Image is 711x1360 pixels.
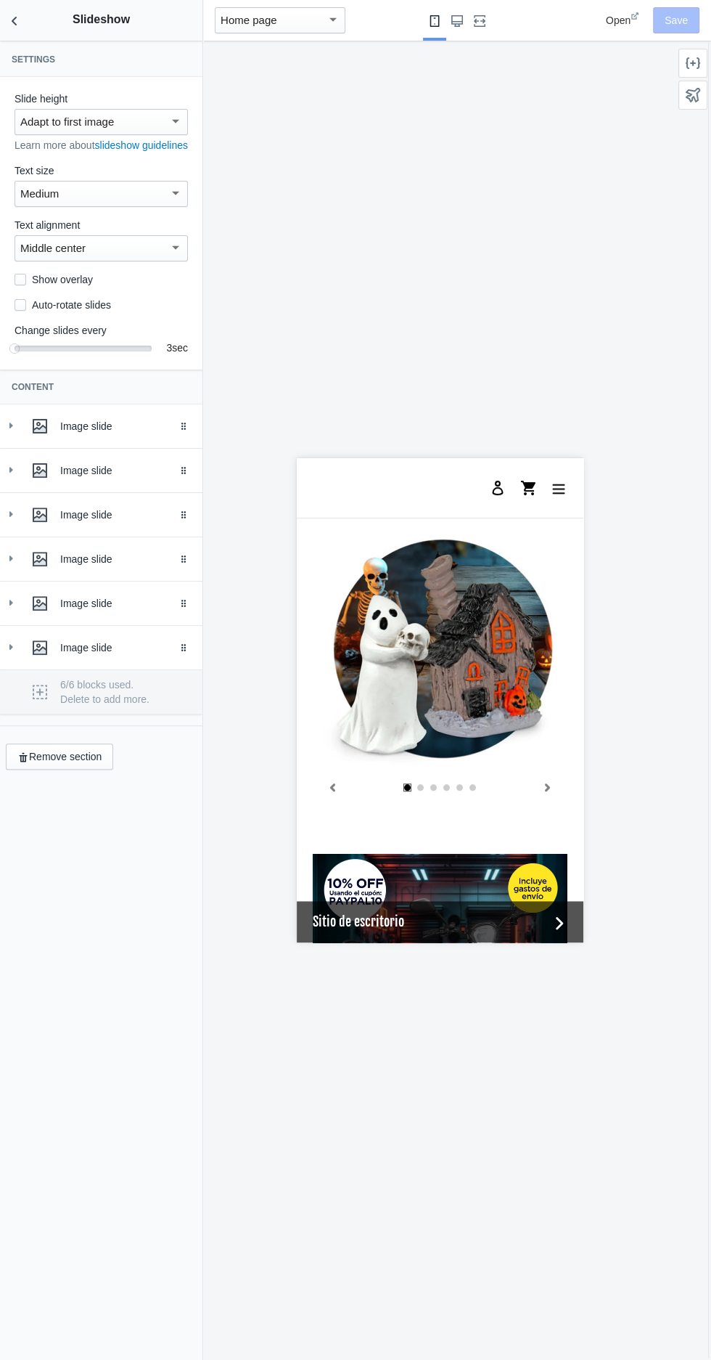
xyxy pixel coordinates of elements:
[15,218,188,232] label: Text alignment
[12,381,191,393] h3: Content
[16,396,271,651] img: Product image 1
[6,744,113,770] button: Remove section
[120,326,128,333] a: Select slide 2
[60,640,192,655] div: Image slide
[107,326,115,333] a: Select slide 1
[60,552,192,566] div: Image slide
[172,342,188,354] span: sec
[22,313,51,344] button: Anterior diapositiva
[15,272,93,287] label: Show overlay
[160,326,167,333] a: Select slide 5
[173,326,180,333] a: Select slide 6
[606,15,630,26] span: Open
[133,326,141,333] a: Select slide 3
[221,14,277,26] mat-select-trigger: Home page
[16,4,67,55] a: image
[60,463,192,478] div: Image slide
[60,508,192,522] div: Image slide
[15,91,188,106] label: Slide height
[60,596,192,611] div: Image slide
[15,323,188,338] label: Change slides every
[95,139,188,151] a: slideshow guidelines
[20,242,86,254] mat-select-trigger: Middle center
[15,138,188,152] p: Learn more about
[15,298,111,312] label: Auto-rotate slides
[247,15,277,44] button: Menú
[15,163,188,178] label: Text size
[236,313,265,344] button: Siguiente diapositiva
[60,419,192,433] div: Image slide
[166,342,172,354] span: 3
[12,54,191,65] h3: Settings
[147,326,154,333] a: Select slide 4
[16,454,252,473] span: Sitio de escritorio
[20,187,59,200] mat-select-trigger: Medium
[20,115,114,128] mat-select-trigger: Adapt to first image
